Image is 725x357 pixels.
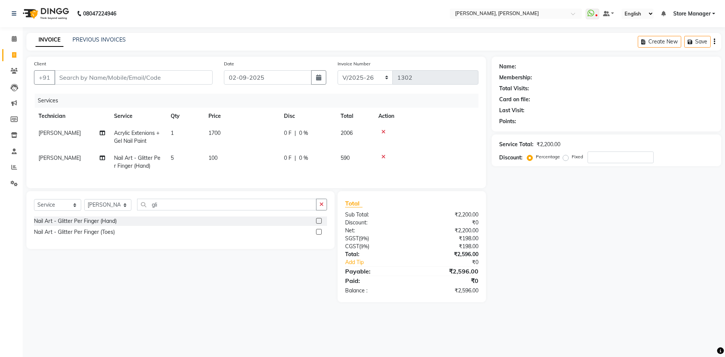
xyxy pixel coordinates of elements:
span: 2006 [341,130,353,136]
th: Qty [166,108,204,125]
div: ₹198.00 [412,243,484,250]
a: PREVIOUS INVOICES [72,36,126,43]
div: Net: [339,227,412,235]
div: ₹0 [412,219,484,227]
input: Search by Name/Mobile/Email/Code [54,70,213,85]
span: Store Manager [673,10,711,18]
label: Client [34,60,46,67]
b: 08047224946 [83,3,116,24]
span: 1 [171,130,174,136]
div: Total Visits: [499,85,529,93]
span: [PERSON_NAME] [39,130,81,136]
div: Balance : [339,287,412,295]
div: Membership: [499,74,532,82]
th: Technician [34,108,110,125]
input: Search or Scan [137,199,316,210]
div: ₹2,596.00 [412,287,484,295]
div: ₹198.00 [412,235,484,243]
div: Paid: [339,276,412,285]
a: Add Tip [339,258,424,266]
span: Total [345,199,362,207]
div: ₹2,200.00 [412,211,484,219]
div: Total: [339,250,412,258]
div: Sub Total: [339,211,412,219]
div: ₹2,596.00 [412,267,484,276]
label: Invoice Number [338,60,370,67]
span: 0 % [299,154,308,162]
span: CGST [345,243,359,250]
label: Percentage [536,153,560,160]
th: Disc [279,108,336,125]
div: Service Total: [499,141,534,148]
span: 1700 [208,130,221,136]
div: ₹2,596.00 [412,250,484,258]
span: 9% [361,243,368,249]
button: Create New [638,36,681,48]
span: Acrylic Extenions + Gel Nail Paint [114,130,159,144]
span: SGST [345,235,359,242]
span: 0 F [284,154,292,162]
th: Action [374,108,478,125]
div: Payable: [339,267,412,276]
th: Total [336,108,374,125]
div: ₹0 [424,258,484,266]
label: Date [224,60,234,67]
span: [PERSON_NAME] [39,155,81,161]
a: INVOICE [35,33,63,47]
div: Services [35,94,484,108]
label: Fixed [572,153,583,160]
span: Nail Art - Glitter Per Finger (Hand) [114,155,160,169]
div: ₹0 [412,276,484,285]
span: 100 [208,155,217,161]
th: Service [110,108,166,125]
div: Nail Art - Glitter Per Finger (Hand) [34,217,117,225]
div: Name: [499,63,516,71]
span: | [295,154,296,162]
th: Price [204,108,279,125]
div: ₹2,200.00 [537,141,560,148]
div: Last Visit: [499,107,524,114]
div: Discount: [339,219,412,227]
span: 0 % [299,129,308,137]
div: Discount: [499,154,523,162]
div: ( ) [339,243,412,250]
span: 0 F [284,129,292,137]
span: 590 [341,155,350,161]
img: logo [19,3,71,24]
span: | [295,129,296,137]
button: Save [684,36,711,48]
button: +91 [34,70,55,85]
span: 5 [171,155,174,161]
div: ( ) [339,235,412,243]
div: Nail Art - Glitter Per Finger (Toes) [34,228,115,236]
span: 9% [360,235,367,241]
div: ₹2,200.00 [412,227,484,235]
div: Card on file: [499,96,530,104]
div: Points: [499,117,516,125]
